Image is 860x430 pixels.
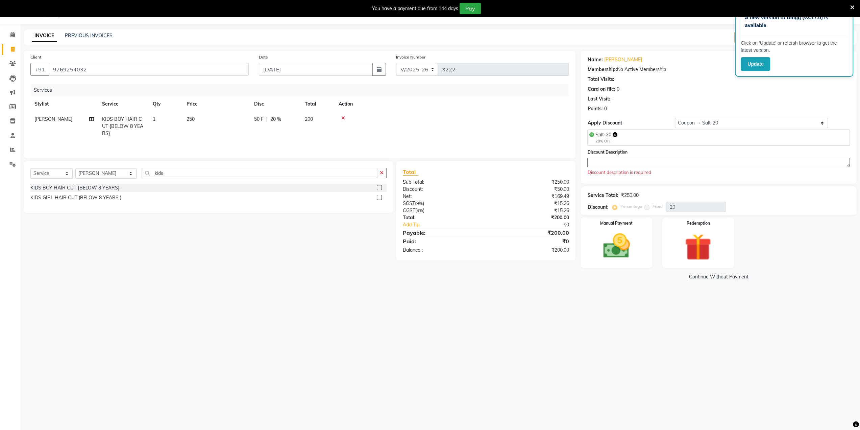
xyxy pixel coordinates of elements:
[587,119,675,127] div: Apply Discount
[30,184,120,191] div: KIDS BOY HAIR CUT {BELOW 8 YEARS}
[98,96,149,112] th: Service
[102,116,143,136] span: KIDS BOY HAIR CUT {BELOW 8 YEARS}
[587,76,614,83] div: Total Visits:
[582,273,855,280] a: Continue Without Payment
[398,221,500,228] a: Add Tip
[587,66,617,73] div: Membership:
[686,220,710,226] label: Redemption
[595,138,617,144] div: 20% OFF
[486,186,574,193] div: ₹50.00
[676,230,720,264] img: _gift.svg
[595,132,611,138] span: Salt-20
[486,193,574,200] div: ₹169.49
[604,105,607,112] div: 0
[398,237,486,245] div: Paid:
[187,116,195,122] span: 250
[587,86,615,93] div: Card on file:
[486,214,574,221] div: ₹200.00
[587,192,618,199] div: Service Total:
[398,247,486,254] div: Balance :
[587,169,850,176] div: Discount description is required
[417,208,423,213] span: 9%
[398,193,486,200] div: Net:
[486,200,574,207] div: ₹15.26
[182,96,250,112] th: Price
[30,96,98,112] th: Stylist
[745,14,843,29] p: A new version of Dingg (v3.17.0) is available
[398,229,486,237] div: Payable:
[460,3,481,14] button: Pay
[396,54,425,60] label: Invoice Number
[416,201,423,206] span: 9%
[620,203,642,209] label: Percentage
[616,86,619,93] div: 0
[398,179,486,186] div: Sub Total:
[600,220,633,226] label: Manual Payment
[403,168,418,176] span: Total
[587,105,603,112] div: Points:
[398,214,486,221] div: Total:
[305,116,313,122] span: 200
[301,96,335,112] th: Total
[149,96,182,112] th: Qty
[486,237,574,245] div: ₹0
[621,192,638,199] div: ₹250.00
[398,207,486,214] div: ( )
[30,194,121,201] div: KIDS GIRL HAIR CUT (BELOW 8 YEARS )
[65,32,113,39] a: PREVIOUS INVOICES
[486,207,574,214] div: ₹15.26
[31,84,574,96] div: Services
[604,56,642,63] a: [PERSON_NAME]
[398,186,486,193] div: Discount:
[587,56,603,63] div: Name:
[403,207,415,213] span: CGST
[254,116,264,123] span: 50 F
[250,96,301,112] th: Disc
[587,66,850,73] div: No Active Membership
[266,116,268,123] span: |
[587,149,627,155] label: Discount Description
[741,57,770,71] button: Update
[153,116,155,122] span: 1
[372,5,458,12] div: You have a payment due from 144 days
[734,32,773,43] button: Create New
[486,229,574,237] div: ₹200.00
[49,63,249,76] input: Search by Name/Mobile/Email/Code
[611,95,613,103] div: -
[486,247,574,254] div: ₹200.00
[30,54,41,60] label: Client
[30,63,49,76] button: +91
[652,203,662,209] label: Fixed
[595,230,638,261] img: _cash.svg
[587,95,610,103] div: Last Visit:
[500,221,574,228] div: ₹0
[34,116,72,122] span: [PERSON_NAME]
[587,204,608,211] div: Discount:
[335,96,569,112] th: Action
[398,200,486,207] div: ( )
[259,54,268,60] label: Date
[32,30,57,42] a: INVOICE
[142,168,377,178] input: Search or Scan
[741,40,847,54] p: Click on ‘Update’ or refersh browser to get the latest version.
[270,116,281,123] span: 20 %
[486,179,574,186] div: ₹250.00
[403,200,415,206] span: SGST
